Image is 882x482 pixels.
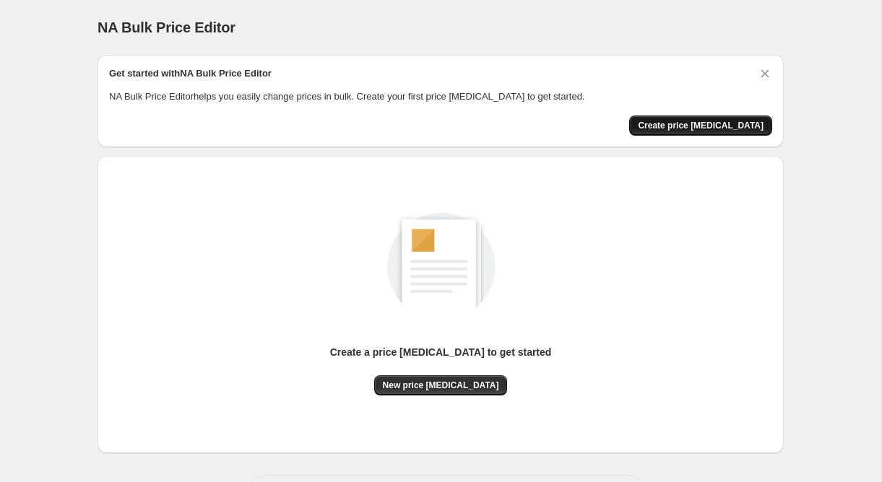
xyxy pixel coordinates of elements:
button: New price [MEDICAL_DATA] [374,375,508,395]
p: Create a price [MEDICAL_DATA] to get started [330,345,552,359]
p: NA Bulk Price Editor helps you easily change prices in bulk. Create your first price [MEDICAL_DAT... [109,89,772,104]
span: NA Bulk Price Editor [98,19,235,35]
button: Create price change job [629,115,772,136]
span: New price [MEDICAL_DATA] [383,380,499,391]
span: Create price [MEDICAL_DATA] [638,120,764,131]
h2: Get started with NA Bulk Price Editor [109,66,272,81]
button: Dismiss card [758,66,772,81]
